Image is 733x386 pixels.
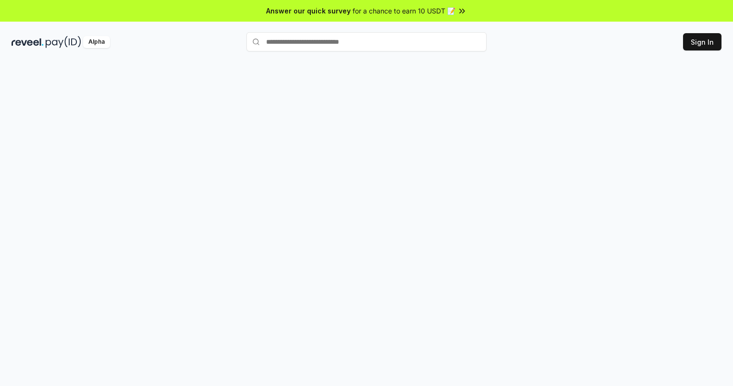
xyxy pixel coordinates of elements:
div: Alpha [83,36,110,48]
button: Sign In [683,33,721,50]
span: Answer our quick survey [266,6,351,16]
span: for a chance to earn 10 USDT 📝 [353,6,455,16]
img: reveel_dark [12,36,44,48]
img: pay_id [46,36,81,48]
